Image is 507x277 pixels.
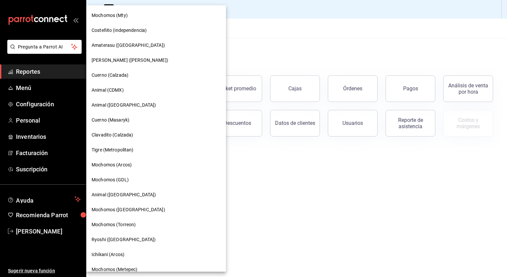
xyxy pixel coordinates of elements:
[92,117,129,124] span: Cuerno (Masaryk)
[92,57,168,64] span: [PERSON_NAME] ([PERSON_NAME])
[86,202,226,217] div: Mochomos ([GEOGRAPHIC_DATA])
[86,23,226,38] div: Costeñito (independencia)
[92,12,128,19] span: Mochomos (Mty)
[86,113,226,128] div: Cuerno (Masaryk)
[86,232,226,247] div: Ryoshi ([GEOGRAPHIC_DATA])
[86,83,226,98] div: Animal (CDMX)
[92,221,136,228] span: Mochomos (Torreon)
[86,53,226,68] div: [PERSON_NAME] ([PERSON_NAME])
[86,247,226,262] div: Ichikani (Arcos)
[86,98,226,113] div: Animal ([GEOGRAPHIC_DATA])
[92,102,156,109] span: Animal ([GEOGRAPHIC_DATA])
[92,236,156,243] span: Ryoshi ([GEOGRAPHIC_DATA])
[92,132,133,138] span: Clavadito (Calzada)
[86,68,226,83] div: Cuerno (Calzada)
[86,262,226,277] div: Mochomos (Metepec)
[92,191,156,198] span: Animal ([GEOGRAPHIC_DATA])
[86,157,226,172] div: Mochomos (Arcos)
[86,217,226,232] div: Mochomos (Torreon)
[86,142,226,157] div: Tigre (Metropolitan)
[86,8,226,23] div: Mochomos (Mty)
[86,128,226,142] div: Clavadito (Calzada)
[92,251,124,258] span: Ichikani (Arcos)
[92,266,137,273] span: Mochomos (Metepec)
[92,146,134,153] span: Tigre (Metropolitan)
[92,206,165,213] span: Mochomos ([GEOGRAPHIC_DATA])
[86,172,226,187] div: Mochomos (GDL)
[92,161,132,168] span: Mochomos (Arcos)
[92,72,128,79] span: Cuerno (Calzada)
[86,187,226,202] div: Animal ([GEOGRAPHIC_DATA])
[92,176,129,183] span: Mochomos (GDL)
[92,87,124,94] span: Animal (CDMX)
[86,38,226,53] div: Amaterasu ([GEOGRAPHIC_DATA])
[92,27,147,34] span: Costeñito (independencia)
[92,42,165,49] span: Amaterasu ([GEOGRAPHIC_DATA])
